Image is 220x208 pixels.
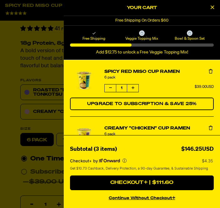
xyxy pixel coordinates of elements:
[64,16,220,25] div: 1 of 1
[70,123,98,151] img: Creamy "Chicken" Cup Ramen
[104,132,214,137] div: 6 pack
[70,66,98,94] a: View details for Spicy Red Miso Cup Ramen
[202,158,214,163] p: $4.35
[71,36,117,41] span: Free Shipping
[122,159,127,163] button: More info
[70,146,117,152] span: Subtotal (3 items)
[207,3,217,13] button: Close Cart
[70,158,92,163] span: Checkout+
[87,102,197,106] span: Upgrade to Subscription & Save 25%
[70,98,214,110] button: Switch Spicy Red Miso Cup Ramen to a Subscription
[70,193,214,202] button: continue without Checkout+
[70,166,208,171] span: Get $10.73 Cashback, Delivery Protection, a 90-day Guarantee, & Sustainable Shipping
[104,125,214,132] a: Creamy "Chicken" Cup Ramen
[167,36,213,41] span: Bowl & Spoon Set
[70,3,214,13] h2: Your Cart
[70,60,214,116] li: product
[207,125,214,131] button: Remove Creamy "Chicken" Cup Ramen
[93,158,98,163] span: by
[70,175,214,190] button: Checkout+ | $111.60
[99,159,120,163] a: Powered by Onward
[181,145,214,154] div: $146.25USD
[116,84,127,92] span: 1
[127,84,138,92] button: Increase quantity of Spicy Red Miso Cup Ramen
[70,50,214,55] div: Add $12.75 to unlock a Free Veggie Topping Mix!
[70,154,214,175] section: Checkout+
[70,123,98,151] a: View details for Creamy "Chicken" Cup Ramen
[104,75,214,80] div: 6 pack
[104,68,214,75] a: Spicy Red Miso Cup Ramen
[207,68,214,75] button: Remove Spicy Red Miso Cup Ramen
[119,36,165,41] span: Veggie Topping Mix
[70,116,214,173] li: product
[195,85,214,89] span: $39.00USD
[70,66,98,94] img: Spicy Red Miso Cup Ramen
[105,84,116,92] button: Decrease quantity of Spicy Red Miso Cup Ramen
